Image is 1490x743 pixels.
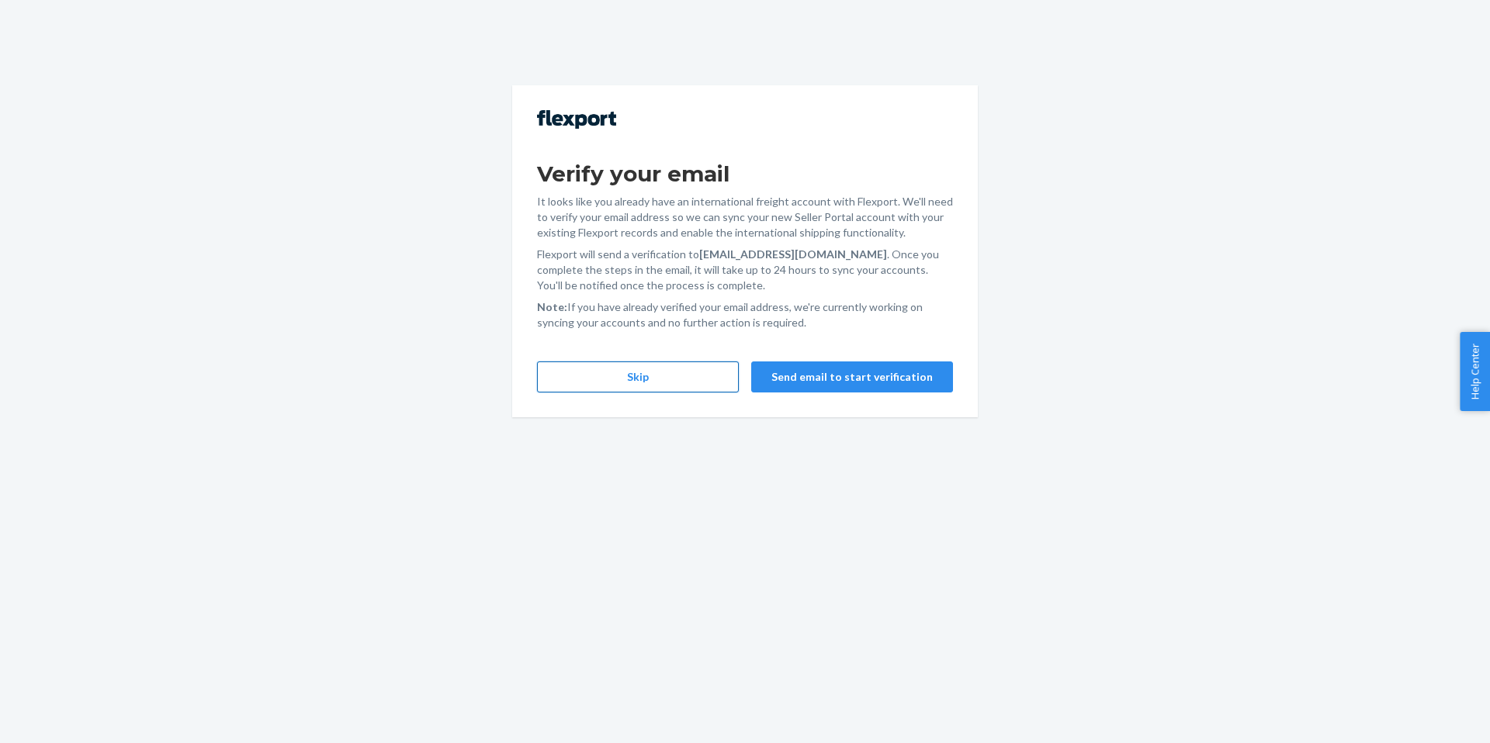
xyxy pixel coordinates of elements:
[751,361,953,392] button: Send email to start verification
[699,247,887,261] strong: [EMAIL_ADDRESS][DOMAIN_NAME]
[537,160,953,188] h1: Verify your email
[537,247,953,293] p: Flexport will send a verification to . Once you complete the steps in the email, it will take up ...
[537,361,739,392] button: Skip
[537,299,953,330] p: If you have already verified your email address, we're currently working on syncing your accounts...
[537,110,616,129] img: Flexport logo
[537,300,567,313] strong: Note:
[537,194,953,240] p: It looks like you already have an international freight account with Flexport. We'll need to veri...
[1460,332,1490,411] button: Help Center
